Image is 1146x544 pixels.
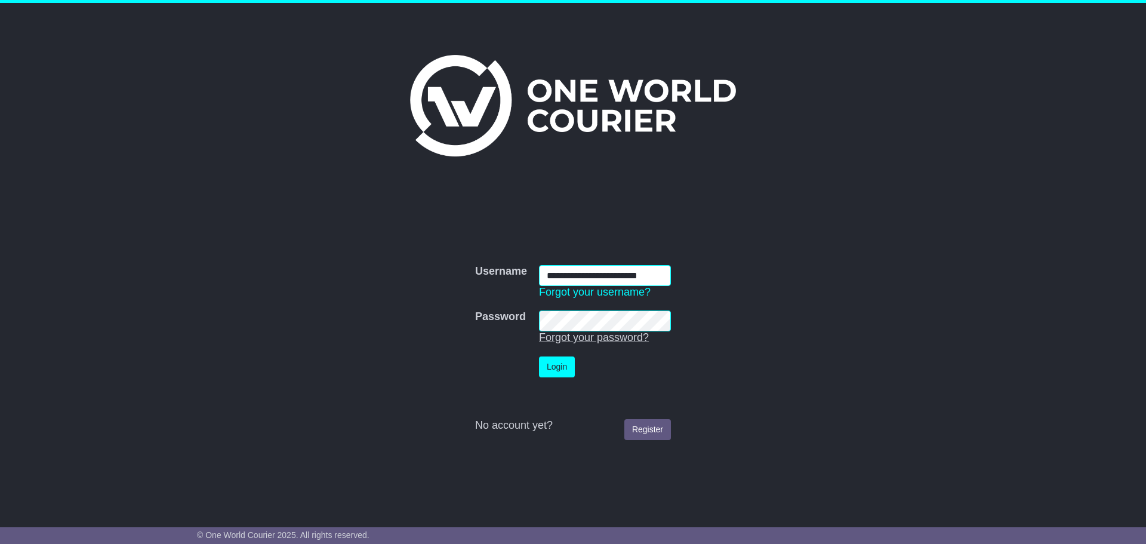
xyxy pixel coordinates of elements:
[539,356,575,377] button: Login
[539,286,651,298] a: Forgot your username?
[410,55,736,156] img: One World
[197,530,369,540] span: © One World Courier 2025. All rights reserved.
[624,419,671,440] a: Register
[475,265,527,278] label: Username
[539,331,649,343] a: Forgot your password?
[475,311,526,324] label: Password
[475,419,671,432] div: No account yet?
